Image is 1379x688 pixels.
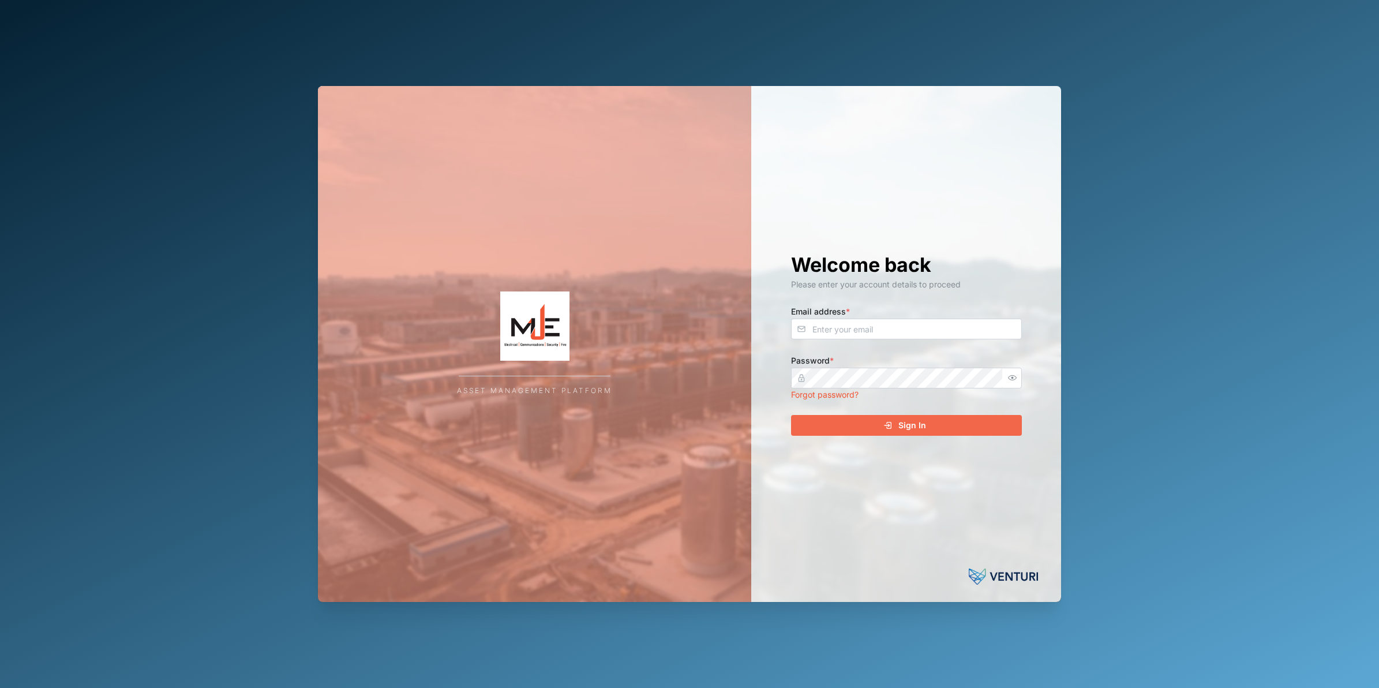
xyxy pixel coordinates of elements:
a: Forgot password? [791,390,859,399]
span: Sign In [898,416,926,435]
input: Enter your email [791,319,1022,339]
img: Company Logo [419,291,650,361]
div: Please enter your account details to proceed [791,278,1022,291]
button: Sign In [791,415,1022,436]
h1: Welcome back [791,252,1022,278]
label: Email address [791,305,850,318]
label: Password [791,354,834,367]
div: Asset Management Platform [457,386,612,397]
img: Venturi [969,565,1038,588]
